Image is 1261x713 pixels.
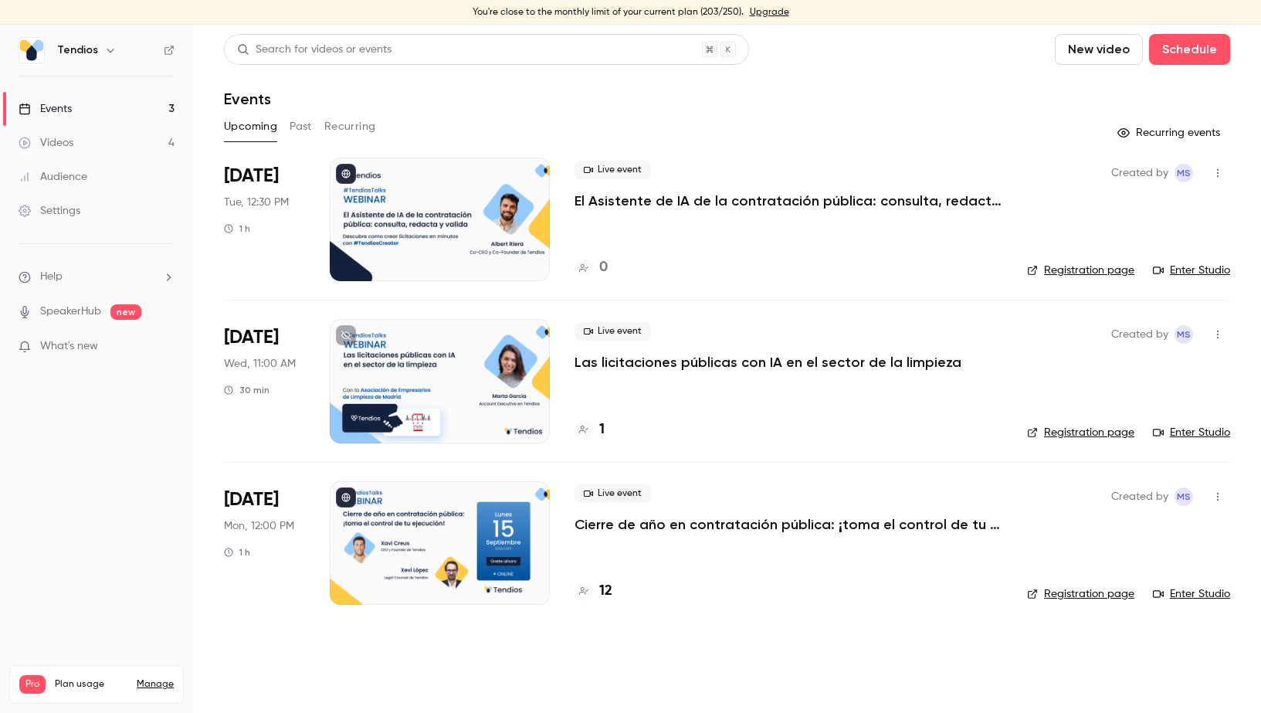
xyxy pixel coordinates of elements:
button: Recurring events [1110,121,1230,145]
div: Sep 9 Tue, 12:30 PM (Europe/Madrid) [224,158,305,281]
span: Maria Serra [1175,164,1193,182]
span: Tue, 12:30 PM [224,195,289,210]
span: [DATE] [224,164,279,188]
a: Cierre de año en contratación pública: ¡toma el control de tu ejecución! [575,515,1002,534]
h6: Tendios [57,42,98,58]
span: Pro [19,675,46,694]
span: MS [1177,164,1191,182]
div: Audience [19,169,87,185]
a: Enter Studio [1153,425,1230,440]
span: Maria Serra [1175,487,1193,506]
div: Search for videos or events [237,42,392,58]
div: Settings [19,203,80,219]
span: new [110,304,141,320]
span: [DATE] [224,325,279,350]
li: help-dropdown-opener [19,269,175,285]
span: Mon, 12:00 PM [224,518,294,534]
a: 0 [575,257,608,278]
img: Tendios [19,38,44,63]
span: MS [1177,325,1191,344]
div: Videos [19,135,73,151]
div: Sep 15 Mon, 12:00 PM (Europe/Madrid) [224,481,305,605]
button: Schedule [1149,34,1230,65]
span: Plan usage [55,678,127,691]
a: Enter Studio [1153,263,1230,278]
span: [DATE] [224,487,279,512]
h4: 0 [599,257,608,278]
div: Sep 10 Wed, 11:00 AM (Europe/Madrid) [224,319,305,443]
a: SpeakerHub [40,304,101,320]
a: Registration page [1027,263,1134,278]
div: Events [19,101,72,117]
button: New video [1055,34,1143,65]
span: Help [40,269,63,285]
a: Las licitaciones públicas con IA en el sector de la limpieza [575,353,961,372]
div: 1 h [224,546,250,559]
a: 1 [575,419,605,440]
h4: 1 [599,419,605,440]
span: Created by [1111,487,1168,506]
a: Enter Studio [1153,586,1230,602]
a: 12 [575,581,612,602]
span: Live event [575,161,651,179]
span: What's new [40,338,98,355]
button: Recurring [324,114,376,139]
a: Registration page [1027,425,1134,440]
span: MS [1177,487,1191,506]
span: Wed, 11:00 AM [224,356,296,372]
a: Manage [137,678,174,691]
a: Upgrade [750,6,789,19]
a: El Asistente de IA de la contratación pública: consulta, redacta y valida. [575,192,1002,210]
button: Upcoming [224,114,277,139]
span: Created by [1111,325,1168,344]
h4: 12 [599,581,612,602]
span: Created by [1111,164,1168,182]
div: 1 h [224,222,250,235]
span: Maria Serra [1175,325,1193,344]
span: Live event [575,322,651,341]
button: Past [290,114,312,139]
a: Registration page [1027,586,1134,602]
span: Live event [575,484,651,503]
div: 30 min [224,384,269,396]
h1: Events [224,90,271,108]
